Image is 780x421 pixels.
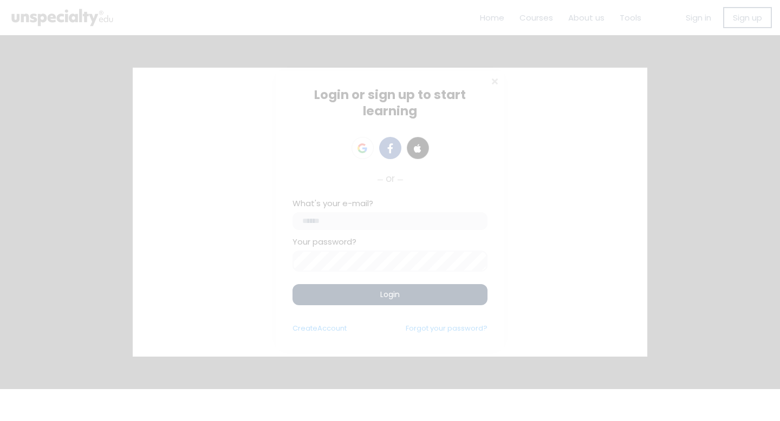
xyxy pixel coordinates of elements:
span: Login [380,289,400,300]
a: CreateAccount [292,323,347,333]
a: Forgot your password? [406,323,487,333]
span: Account [317,323,347,333]
span: Login or sign up to start learning [314,86,466,120]
span: or [386,172,395,186]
